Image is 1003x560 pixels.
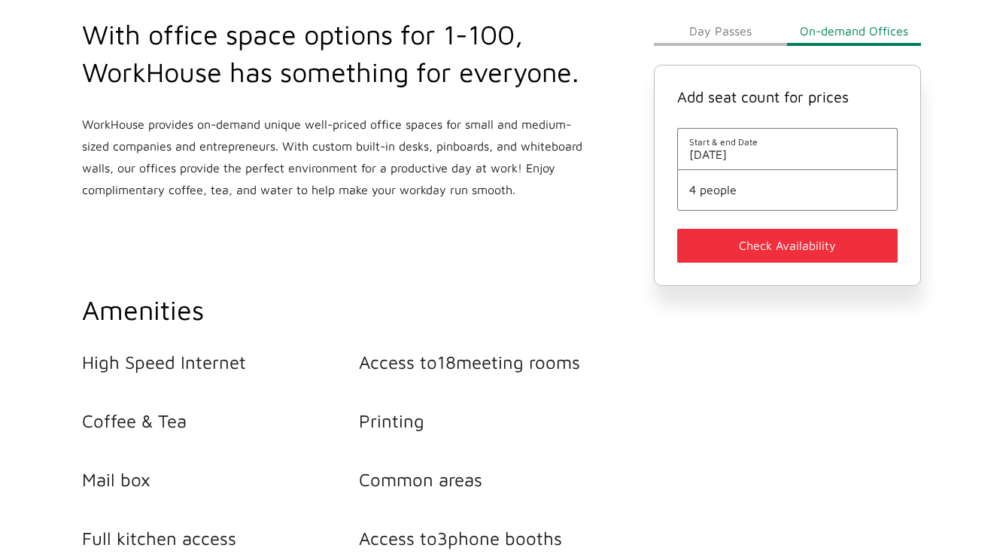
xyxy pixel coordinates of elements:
[689,183,886,196] button: 4 people
[654,16,788,46] button: Day Passes
[677,88,898,105] h4: Add seat count for prices
[359,469,636,490] li: Common areas
[82,16,588,91] h2: With office space options for 1-100, WorkHouse has something for everyone.
[689,148,886,161] span: [DATE]
[82,528,359,549] li: Full kitchen access
[359,352,636,373] li: Access to 18 meeting rooms
[359,528,636,549] li: Access to 3 phone booths
[787,16,921,46] button: On-demand Offices
[82,469,359,490] li: Mail box
[689,136,886,161] button: Start & end Date[DATE]
[689,136,886,148] span: Start & end Date
[82,352,359,373] li: High Speed Internet
[359,410,636,431] li: Printing
[82,291,636,329] h2: Amenities
[677,229,898,263] button: Check Availability
[82,114,588,201] p: WorkHouse provides on-demand unique well-priced office spaces for small and medium-sized companie...
[82,410,359,431] li: Coffee & Tea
